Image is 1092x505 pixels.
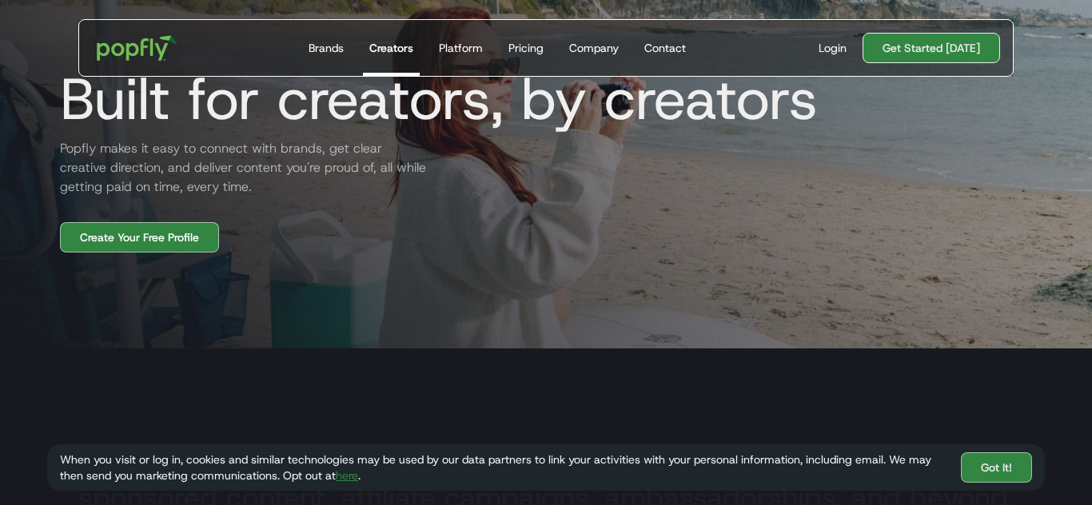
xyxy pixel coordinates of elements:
[569,40,619,56] div: Company
[363,20,420,76] a: Creators
[439,40,483,56] div: Platform
[961,453,1032,483] a: Got It!
[644,40,686,56] div: Contact
[819,40,847,56] div: Login
[86,24,189,72] a: home
[302,20,350,76] a: Brands
[309,40,344,56] div: Brands
[47,67,818,131] h1: Built for creators, by creators
[863,33,1000,63] a: Get Started [DATE]
[369,40,413,56] div: Creators
[60,452,948,484] div: When you visit or log in, cookies and similar technologies may be used by our data partners to li...
[336,469,358,483] a: here
[563,20,625,76] a: Company
[812,40,853,56] a: Login
[502,20,550,76] a: Pricing
[638,20,692,76] a: Contact
[47,139,431,197] h2: Popfly makes it easy to connect with brands, get clear creative direction, and deliver content yo...
[432,20,489,76] a: Platform
[508,40,544,56] div: Pricing
[60,222,219,252] a: Create Your Free Profile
